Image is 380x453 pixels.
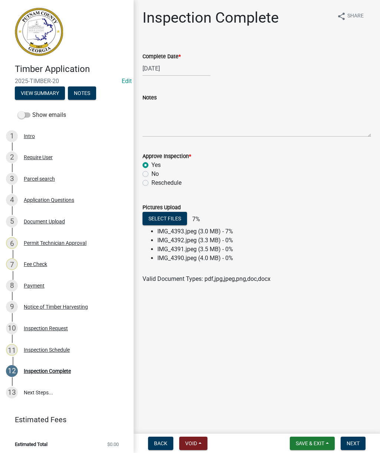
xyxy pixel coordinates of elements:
[290,437,335,450] button: Save & Exit
[68,91,96,96] wm-modal-confirm: Notes
[142,54,181,59] label: Complete Date
[337,12,346,21] i: share
[142,95,157,101] label: Notes
[151,170,159,178] label: No
[6,322,18,334] div: 10
[331,9,370,23] button: shareShare
[122,78,132,85] wm-modal-confirm: Edit Application Number
[142,9,279,27] h1: Inspection Complete
[15,442,47,447] span: Estimated Total
[107,442,119,447] span: $0.00
[6,280,18,292] div: 8
[6,216,18,227] div: 5
[24,176,55,181] div: Parcel search
[6,151,18,163] div: 2
[142,212,187,225] button: Select files
[24,219,65,224] div: Document Upload
[142,275,271,282] span: Valid Document Types: pdf,jpg,jpeg,png,doc,docx
[157,227,371,236] li: IMG_4393.jpeg (3.0 MB) - 7%
[6,130,18,142] div: 1
[6,387,18,398] div: 13
[142,154,191,159] label: Approve Inspection
[15,91,65,96] wm-modal-confirm: Summary
[347,440,360,446] span: Next
[6,301,18,313] div: 9
[6,173,18,185] div: 3
[179,437,207,450] button: Void
[151,161,161,170] label: Yes
[296,440,324,446] span: Save & Exit
[6,365,18,377] div: 12
[24,197,74,203] div: Application Questions
[6,412,122,427] a: Estimated Fees
[24,326,68,331] div: Inspection Request
[24,304,88,309] div: Notice of Timber Harvesting
[341,437,366,450] button: Next
[18,111,66,119] label: Show emails
[122,78,132,85] a: Edit
[157,254,371,263] li: IMG_4390.jpeg (4.0 MB) - 0%
[6,344,18,356] div: 11
[15,86,65,100] button: View Summary
[68,86,96,100] button: Notes
[24,368,71,374] div: Inspection Complete
[142,205,181,210] label: Pictures Upload
[142,61,210,76] input: mm/dd/yyyy
[347,12,364,21] span: Share
[148,437,173,450] button: Back
[185,440,197,446] span: Void
[15,8,63,56] img: Putnam County, Georgia
[189,216,200,223] span: 7%
[15,64,128,75] h4: Timber Application
[154,440,167,446] span: Back
[157,236,371,245] li: IMG_4392.jpeg (3.3 MB) - 0%
[6,194,18,206] div: 4
[24,134,35,139] div: Intro
[24,262,47,267] div: Fee Check
[24,155,53,160] div: Require User
[151,178,181,187] label: Reschedule
[24,347,70,352] div: Inspection Schedule
[6,258,18,270] div: 7
[6,237,18,249] div: 6
[15,78,119,85] span: 2025-TIMBER-20
[24,283,45,288] div: Payment
[24,240,86,246] div: Permit Technician Approval
[157,245,371,254] li: IMG_4391.jpeg (3.5 MB) - 0%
